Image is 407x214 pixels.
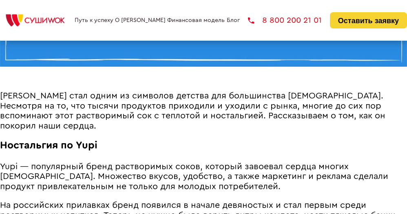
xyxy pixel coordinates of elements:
button: Оставить заявку [330,12,407,28]
span: 8 800 200 21 01 [262,16,322,24]
a: О [PERSON_NAME] [115,17,166,24]
a: Финансовая модель [167,17,225,24]
a: Блог [227,17,240,24]
a: Путь к успеху [75,17,113,24]
a: 8 800 200 21 01 [248,16,322,24]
